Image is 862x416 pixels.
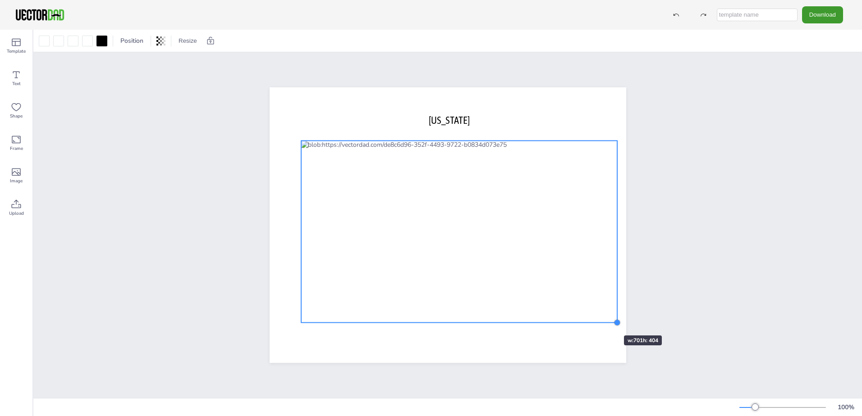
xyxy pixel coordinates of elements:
span: Shape [10,113,23,120]
span: [US_STATE] [429,114,470,126]
div: w: 701 h: 404 [624,335,662,345]
button: Download [802,6,843,23]
input: template name [717,9,798,21]
span: Upload [9,210,24,217]
img: VectorDad-1.png [14,8,65,22]
span: Frame [10,145,23,152]
span: Text [12,80,21,87]
button: Resize [175,34,201,48]
div: 100 % [835,403,857,411]
span: Template [7,48,26,55]
span: Image [10,177,23,185]
span: Position [119,36,145,45]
